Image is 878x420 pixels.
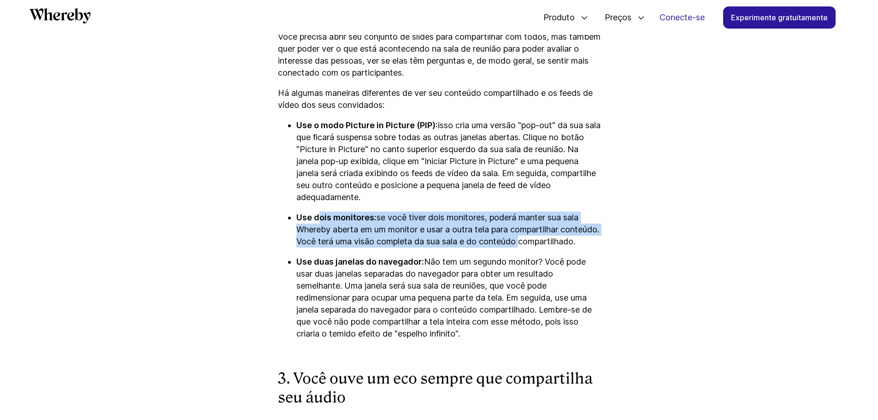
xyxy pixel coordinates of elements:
font: Use dois monitores: [296,213,377,222]
font: Use o modo Picture in Picture (PIP): [296,120,438,130]
font: Não tem um segundo monitor? Você pode usar duas janelas separadas do navegador para obter um resu... [296,257,592,338]
font: 3. Você ouve um eco sempre que compartilha seu áudio [278,370,593,407]
font: Produto [543,12,575,22]
font: Experimente gratuitamente [731,13,828,22]
a: Por meio do qual [29,8,91,27]
svg: Por meio do qual [29,8,91,24]
font: se você tiver dois monitores, poderá manter sua sala Whereby aberta em um monitor e usar a outra ... [296,213,599,246]
font: Digamos que, durante uma videoconferência, você precise fazer uma apresentação. Você precisa abri... [278,20,601,77]
font: isso cria uma versão "pop-out" da sua sala que ficará suspensa sobre todas as outras janelas aber... [296,120,601,202]
a: Conecte-se [652,7,712,28]
font: Use duas janelas do navegador: [296,257,424,266]
font: Preços [605,12,631,22]
font: Há algumas maneiras diferentes de ver seu conteúdo compartilhado e os feeds de vídeo dos seus con... [278,88,593,110]
font: Conecte-se [660,12,705,22]
a: Experimente gratuitamente [723,6,836,29]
